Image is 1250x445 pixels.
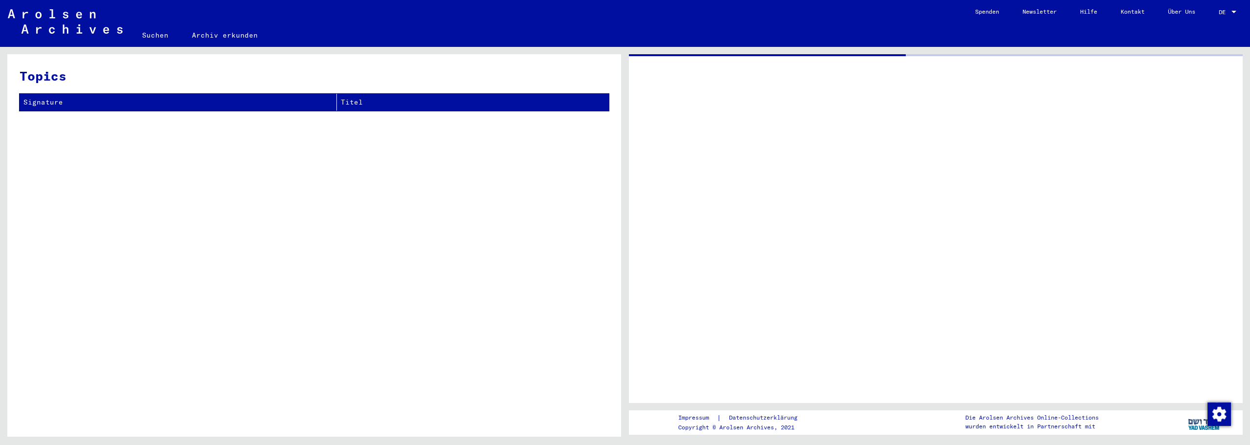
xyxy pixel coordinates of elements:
[678,413,809,423] div: |
[1207,402,1230,425] div: Zustimmung ändern
[8,9,123,34] img: Arolsen_neg.svg
[678,413,717,423] a: Impressum
[721,413,809,423] a: Datenschutzerklärung
[1219,9,1229,16] span: DE
[20,94,337,111] th: Signature
[180,23,270,47] a: Archiv erkunden
[678,423,809,432] p: Copyright © Arolsen Archives, 2021
[965,422,1099,431] p: wurden entwickelt in Partnerschaft mit
[965,413,1099,422] p: Die Arolsen Archives Online-Collections
[337,94,609,111] th: Titel
[1208,403,1231,426] img: Zustimmung ändern
[130,23,180,47] a: Suchen
[1186,410,1223,434] img: yv_logo.png
[20,66,608,85] h3: Topics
